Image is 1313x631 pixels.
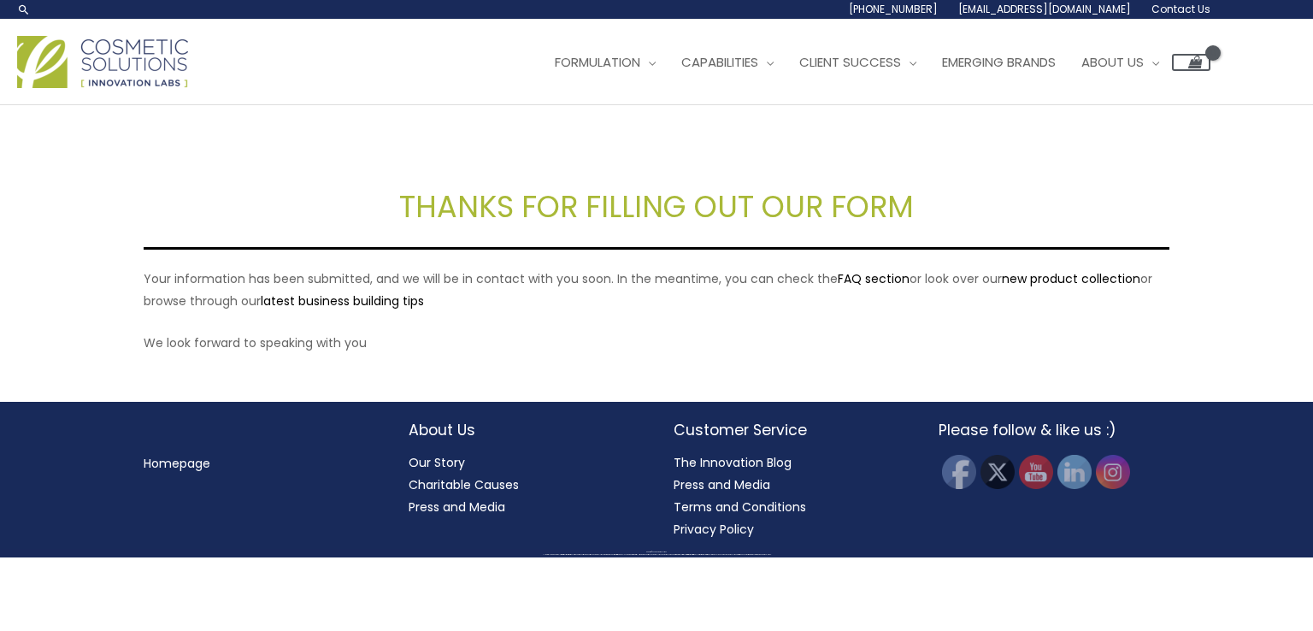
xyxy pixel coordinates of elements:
[674,419,904,441] h2: Customer Service
[144,452,374,475] nav: Menu
[144,187,1169,227] h2: THANKS FOR FILLING OUT OUR FORM
[942,455,976,489] img: Facebook
[1172,54,1210,71] a: View Shopping Cart, empty
[144,455,210,472] a: Homepage
[674,476,770,493] a: Press and Media
[838,270,910,287] a: FAQ section
[958,2,1131,16] span: [EMAIL_ADDRESS][DOMAIN_NAME]
[261,292,424,310] a: latest business building tips
[942,53,1056,71] span: Emerging Brands
[980,455,1015,489] img: Twitter
[1069,37,1172,88] a: About Us
[674,521,754,538] a: Privacy Policy
[1151,2,1210,16] span: Contact Us
[786,37,929,88] a: Client Success
[674,451,904,540] nav: Customer Service
[681,53,758,71] span: Capabilities
[30,551,1283,553] div: Copyright © 2025
[409,419,639,441] h2: About Us
[144,332,1169,354] p: We look forward to speaking with you
[929,37,1069,88] a: Emerging Brands
[409,498,505,516] a: Press and Media
[939,419,1169,441] h2: Please follow & like us :)
[799,53,901,71] span: Client Success
[849,2,938,16] span: [PHONE_NUMBER]
[409,476,519,493] a: Charitable Causes
[1081,53,1144,71] span: About Us
[144,268,1169,312] p: Your information has been submitted, and we will be in contact with you soon. In the meantime, yo...
[17,3,31,16] a: Search icon link
[674,498,806,516] a: Terms and Conditions
[1002,270,1140,287] a: new product collection
[17,36,188,88] img: Cosmetic Solutions Logo
[409,451,639,518] nav: About Us
[542,37,668,88] a: Formulation
[668,37,786,88] a: Capabilities
[30,554,1283,556] div: All material on this Website, including design, text, images, logos and sounds, are owned by Cosm...
[674,454,792,471] a: The Innovation Blog
[529,37,1210,88] nav: Site Navigation
[555,53,640,71] span: Formulation
[409,454,465,471] a: Our Story
[656,551,667,552] span: Cosmetic Solutions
